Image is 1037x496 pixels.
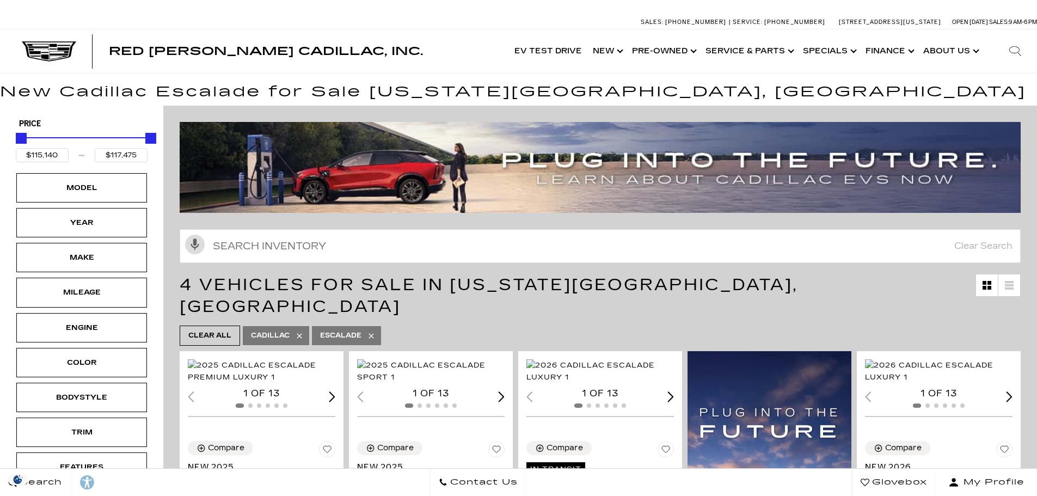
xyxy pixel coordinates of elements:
div: Mileage [54,286,109,298]
div: MileageMileage [16,278,147,307]
img: 2025 Cadillac Escalade Premium Luxury 1 [188,359,337,383]
div: 1 / 2 [526,359,676,383]
div: Next slide [667,391,674,402]
input: Maximum [95,148,148,162]
a: New 2026Cadillac Escalade Luxury [865,462,1013,494]
section: Click to Open Cookie Consent Modal [5,474,30,485]
div: Minimum Price [16,133,27,144]
span: My Profile [959,475,1024,490]
span: Cadillac [251,329,290,342]
div: Engine [54,322,109,334]
a: Specials [797,29,860,73]
h5: Price [19,119,144,129]
button: Compare Vehicle [526,441,592,455]
div: TrimTrim [16,418,147,447]
img: Cadillac Dark Logo with Cadillac White Text [22,41,76,62]
a: Pre-Owned [627,29,700,73]
span: Contact Us [447,475,518,490]
span: Sales: [989,19,1009,26]
a: New [587,29,627,73]
span: [PHONE_NUMBER] [665,19,726,26]
button: Save Vehicle [488,441,505,462]
a: Glovebox [852,469,936,496]
div: Compare [208,443,244,453]
div: YearYear [16,208,147,237]
div: Next slide [498,391,505,402]
div: 1 / 2 [188,359,337,383]
span: New 2025 [357,462,496,473]
a: New 2025Cadillac Escalade Premium Luxury [188,462,335,494]
a: [STREET_ADDRESS][US_STATE] [839,19,941,26]
div: Maximum Price [145,133,156,144]
div: Trim [54,426,109,438]
img: 2026 Cadillac Escalade Luxury 1 [526,359,676,383]
div: Price [16,129,148,162]
div: ModelModel [16,173,147,203]
img: ev-blog-post-banners4 [180,122,1029,213]
div: Compare [547,443,583,453]
div: 1 / 2 [865,359,1014,383]
a: Service: [PHONE_NUMBER] [729,19,828,25]
div: Year [54,217,109,229]
span: New 2025 [188,462,327,473]
div: MakeMake [16,243,147,272]
span: [PHONE_NUMBER] [764,19,825,26]
div: Bodystyle [54,391,109,403]
img: 2025 Cadillac Escalade Sport 1 [357,359,506,383]
a: Service & Parts [700,29,797,73]
div: Compare [377,443,414,453]
div: Next slide [329,391,335,402]
a: New 2025Cadillac Escalade Sport [357,462,505,483]
div: 1 of 13 [526,388,674,400]
img: Opt-Out Icon [5,474,30,485]
a: About Us [918,29,983,73]
div: ColorColor [16,348,147,377]
div: Model [54,182,109,194]
div: BodystyleBodystyle [16,383,147,412]
span: 9 AM-6 PM [1009,19,1037,26]
button: Compare Vehicle [357,441,422,455]
div: Compare [885,443,922,453]
a: Contact Us [430,469,526,496]
button: Save Vehicle [319,441,335,462]
span: Clear All [188,329,231,342]
a: Sales: [PHONE_NUMBER] [641,19,729,25]
span: Open [DATE] [952,19,988,26]
a: Finance [860,29,918,73]
img: 2026 Cadillac Escalade Luxury 1 [865,359,1014,383]
button: Open user profile menu [936,469,1037,496]
a: Red [PERSON_NAME] Cadillac, Inc. [109,46,423,57]
span: Search [17,475,62,490]
span: In Transit [526,462,585,476]
button: Save Vehicle [658,441,674,462]
div: FeaturesFeatures [16,452,147,482]
a: EV Test Drive [509,29,587,73]
div: 1 of 13 [188,388,335,400]
span: Red [PERSON_NAME] Cadillac, Inc. [109,45,423,58]
button: Compare Vehicle [865,441,930,455]
div: Color [54,357,109,369]
span: New 2026 [865,462,1004,473]
span: Service: [733,19,763,26]
button: Compare Vehicle [188,441,253,455]
div: Next slide [1006,391,1013,402]
div: EngineEngine [16,313,147,342]
div: 1 of 13 [357,388,505,400]
div: Features [54,461,109,473]
div: 1 / 2 [357,359,506,383]
svg: Click to toggle on voice search [185,235,205,254]
span: 4 Vehicles for Sale in [US_STATE][GEOGRAPHIC_DATA], [GEOGRAPHIC_DATA] [180,275,798,316]
button: Save Vehicle [996,441,1013,462]
input: Search Inventory [180,229,1021,263]
div: Make [54,252,109,264]
input: Minimum [16,148,69,162]
span: Sales: [641,19,664,26]
span: Escalade [320,329,361,342]
div: 1 of 13 [865,388,1013,400]
span: Glovebox [869,475,927,490]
